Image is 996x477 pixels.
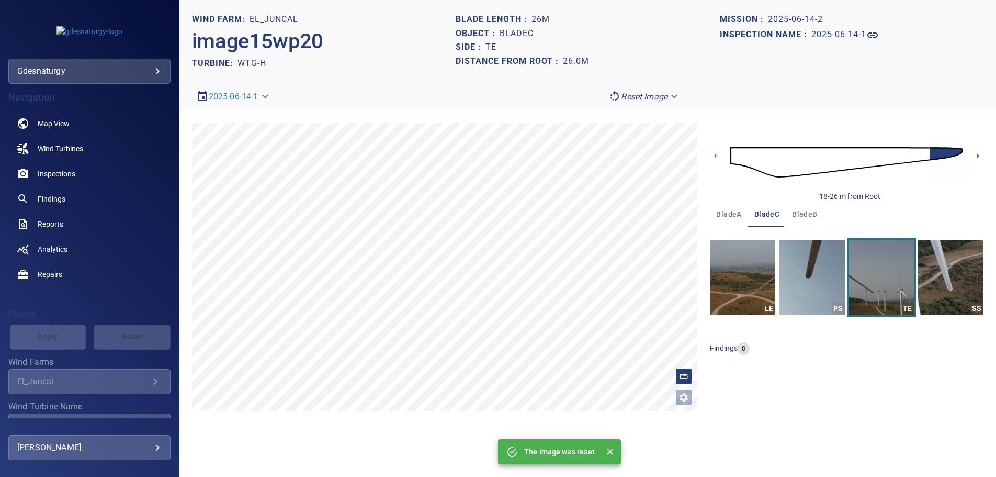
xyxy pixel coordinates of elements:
div: Wind Turbine Name [8,414,171,439]
h1: TE [485,42,496,52]
div: 2025-06-14-1 [192,87,275,106]
a: 2025-06-14-1 [811,29,879,41]
button: Close [603,445,617,459]
div: [PERSON_NAME] [17,439,162,456]
a: LE [710,240,775,315]
h1: Distance from root : [456,57,563,66]
span: 0 [738,344,750,354]
div: PS [832,302,845,315]
span: Reports [38,219,63,229]
div: El_Juncal [17,376,149,386]
h2: TURBINE: [192,58,237,68]
a: repairs noActive [8,262,171,287]
a: windturbines noActive [8,136,171,161]
em: Reset Image [621,92,667,102]
h1: 26m [531,15,550,25]
a: analytics noActive [8,237,171,262]
a: findings noActive [8,186,171,212]
span: bladeA [716,208,741,221]
a: SS [918,240,983,315]
button: Open image filters and tagging options [675,389,692,406]
a: 2025-06-14-1 [209,92,258,102]
h1: WIND FARM: [192,15,250,25]
div: SS [970,302,983,315]
h1: 2025-06-14-2 [768,15,823,25]
span: Analytics [38,244,67,254]
h1: Blade length : [456,15,531,25]
span: bladeC [754,208,779,221]
div: gdesnaturgy [8,59,171,84]
h1: El_Juncal [250,15,298,25]
a: PS [779,240,845,315]
h4: Filters [8,309,171,319]
p: The image was reset [524,447,595,457]
h2: image15wp20 [192,29,323,54]
label: Wind Farms [8,358,171,367]
div: 18-26 m from Root [819,191,880,202]
h2: WTG-H [237,58,266,68]
img: gdesnaturgy-logo [56,26,122,37]
div: Wind Farms [8,369,171,394]
div: LE [762,302,775,315]
h1: 26.0m [563,57,589,66]
h1: Side : [456,42,485,52]
label: Wind Turbine Name [8,403,171,411]
span: Inspections [38,169,75,179]
h1: Inspection name : [720,30,811,40]
div: gdesnaturgy [17,63,162,80]
h1: 2025-06-14-1 [811,30,866,40]
div: TE [901,302,914,315]
a: reports noActive [8,212,171,237]
span: Findings [38,194,65,204]
span: bladeB [792,208,817,221]
img: d [730,134,963,191]
div: Reset Image [604,87,684,106]
span: Repairs [38,269,62,280]
span: Wind Turbines [38,143,83,154]
a: map noActive [8,111,171,136]
a: TE [849,240,914,315]
span: findings [710,344,738,352]
h4: Navigation [8,92,171,103]
h1: Object : [456,29,500,39]
span: Map View [38,118,70,129]
a: inspections noActive [8,161,171,186]
h1: Mission : [720,15,768,25]
h1: bladeC [500,29,534,39]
